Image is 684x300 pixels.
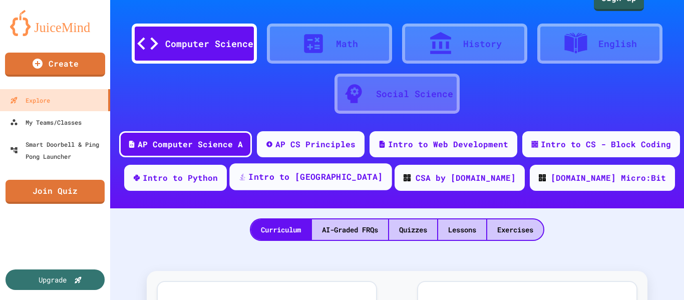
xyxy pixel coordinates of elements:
[138,138,243,150] div: AP Computer Science A
[10,138,106,162] div: Smart Doorbell & Ping Pong Launcher
[10,116,82,128] div: My Teams/Classes
[275,138,356,150] div: AP CS Principles
[376,87,453,101] div: Social Science
[336,37,358,51] div: Math
[165,37,253,51] div: Computer Science
[5,53,105,77] a: Create
[438,219,486,240] div: Lessons
[487,219,543,240] div: Exercises
[143,172,218,184] div: Intro to Python
[598,37,637,51] div: English
[551,172,666,184] div: [DOMAIN_NAME] Micro:Bit
[248,171,383,183] div: Intro to [GEOGRAPHIC_DATA]
[541,138,671,150] div: Intro to CS - Block Coding
[10,94,50,106] div: Explore
[39,274,67,285] div: Upgrade
[539,174,546,181] img: CODE_logo_RGB.png
[389,219,437,240] div: Quizzes
[404,174,411,181] img: CODE_logo_RGB.png
[10,10,100,36] img: logo-orange.svg
[463,37,502,51] div: History
[416,172,516,184] div: CSA by [DOMAIN_NAME]
[388,138,508,150] div: Intro to Web Development
[312,219,388,240] div: AI-Graded FRQs
[6,180,105,204] a: Join Quiz
[251,219,311,240] div: Curriculum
